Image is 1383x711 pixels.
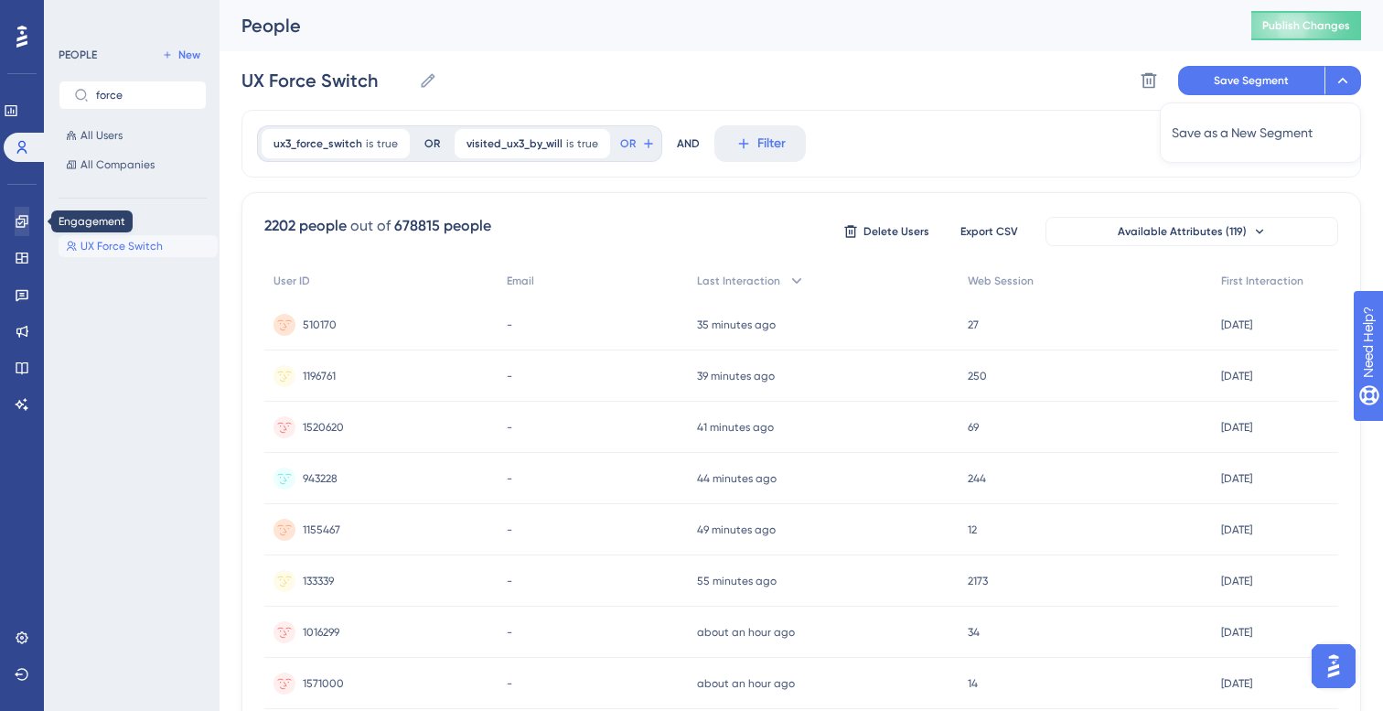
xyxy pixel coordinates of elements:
time: 39 minutes ago [697,370,775,382]
span: Email [507,274,534,288]
time: 55 minutes ago [697,575,777,587]
span: 69 [968,420,979,435]
span: 133339 [303,574,334,588]
button: Save as a New Segment [1172,114,1349,151]
span: - [507,574,512,588]
span: Last Interaction [697,274,780,288]
span: - [507,318,512,332]
span: 1155467 [303,522,340,537]
time: 49 minutes ago [697,523,776,536]
time: [DATE] [1221,370,1252,382]
span: is [566,136,574,151]
time: [DATE] [1221,421,1252,434]
div: PEOPLE [59,48,97,62]
div: out of [350,215,391,237]
button: Publish Changes [1251,11,1361,40]
div: People [241,13,1206,38]
time: [DATE] [1221,677,1252,690]
span: User ID [273,274,310,288]
span: 1016299 [303,625,339,640]
span: Web Session [968,274,1034,288]
span: 27 [968,318,979,332]
button: New [155,44,207,66]
time: about an hour ago [697,626,795,639]
time: [DATE] [1221,626,1252,639]
time: 35 minutes ago [697,318,776,331]
span: Delete Users [863,224,929,239]
span: 1571000 [303,676,344,691]
time: [DATE] [1221,472,1252,485]
time: [DATE] [1221,318,1252,331]
time: 44 minutes ago [697,472,777,485]
button: Save Segment [1178,66,1324,95]
span: 250 [968,369,987,383]
span: Need Help? [43,5,114,27]
span: Export CSV [960,224,1018,239]
span: Filter [757,133,786,155]
span: First Interaction [1221,274,1303,288]
div: OR [424,136,440,151]
span: 34 [968,625,980,640]
span: Available Attributes (119) [1118,224,1247,239]
time: [DATE] [1221,523,1252,536]
input: Search [96,89,191,102]
span: OR [620,136,636,151]
span: All Companies [80,157,155,172]
span: 12 [968,522,977,537]
span: New [178,48,200,62]
span: - [507,625,512,640]
button: UX Force Switch [59,235,218,257]
span: is [366,136,373,151]
span: true [577,136,598,151]
span: true [377,136,398,151]
time: [DATE] [1221,575,1252,587]
input: Segment Name [241,68,412,93]
button: Delete Users [841,217,932,246]
span: - [507,522,512,537]
span: 2173 [968,574,988,588]
span: 1520620 [303,420,344,435]
button: Available Attributes (119) [1045,217,1338,246]
button: All Companies [59,154,207,176]
span: Save as a New Segment [1172,122,1313,144]
span: 943228 [303,471,338,486]
span: ux3_force_switch [273,136,362,151]
button: OR [617,129,658,158]
div: 678815 people [394,215,491,237]
span: All Users [80,128,123,143]
button: Filter [714,125,806,162]
time: 41 minutes ago [697,421,774,434]
span: - [507,369,512,383]
span: 510170 [303,318,337,332]
span: - [507,420,512,435]
span: visited_ux3_by_will [466,136,563,151]
span: UX Force Switch [80,239,163,253]
span: - [507,471,512,486]
div: AND [677,125,700,162]
span: - [507,676,512,691]
iframe: UserGuiding AI Assistant Launcher [1306,639,1361,694]
button: All Users [59,124,207,146]
span: 1196761 [303,369,336,383]
span: Publish Changes [1262,18,1350,33]
time: about an hour ago [697,677,795,690]
span: 14 [968,676,978,691]
button: Export CSV [943,217,1035,246]
div: 2202 people [264,215,347,237]
span: Save Segment [1214,73,1289,88]
span: 244 [968,471,986,486]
